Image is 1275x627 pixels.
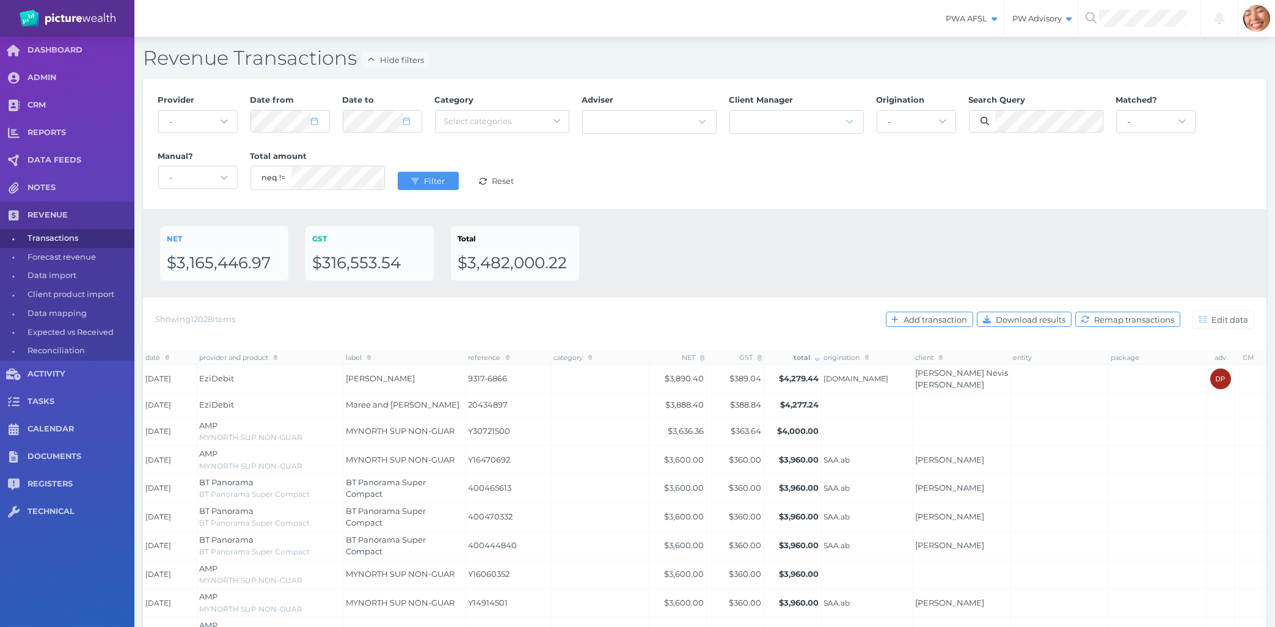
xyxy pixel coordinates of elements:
span: $3,600.00 [665,598,704,607]
span: AMP [200,420,218,430]
button: Remap transactions [1075,312,1180,327]
span: Expected vs Received [27,323,130,342]
span: SAA.ab [824,541,911,551]
td: [DATE] [144,365,197,394]
span: REVENUE [27,210,134,221]
td: [DATE] [144,394,197,417]
span: $3,960.00 [780,540,819,550]
a: [PERSON_NAME] [916,483,985,493]
div: $3,482,000.22 [458,253,572,274]
span: $360.00 [729,455,762,464]
button: Download results [977,312,1072,327]
span: $4,000.00 [778,426,819,436]
th: adv [1207,351,1235,364]
span: Data mapping [27,304,130,323]
span: $389.04 [730,373,762,383]
span: Client Manager [729,95,794,105]
div: $316,553.54 [312,253,427,274]
span: BT Panorama [200,535,254,544]
span: Matched? [1116,95,1158,105]
span: total [794,353,819,362]
td: SAA.ab [822,503,913,532]
span: Y16060352 [469,568,549,581]
div: David Parry [1210,369,1231,389]
span: Add transaction [901,315,973,324]
span: category [554,353,593,362]
span: SAA.ab [824,455,911,465]
span: label [346,353,371,362]
td: Y16470692 [466,446,552,474]
span: $3,600.00 [665,455,704,464]
span: MYNORTH SUP NON-GUAR [346,455,455,464]
span: NET [167,234,182,243]
span: $3,600.00 [665,540,704,550]
td: SAA.ab [822,588,913,617]
span: Total amount [250,151,307,161]
span: ACTIVITY [27,369,134,380]
span: DP [1216,375,1226,383]
span: Hide filters [377,55,429,65]
td: Y14914501 [466,588,552,617]
span: $3,960.00 [780,598,819,607]
h2: Revenue Transactions [143,45,1266,71]
span: $3,600.00 [665,483,704,493]
span: $3,960.00 [780,512,819,521]
td: [DATE] [144,588,197,617]
span: Remap transactions [1092,315,1180,324]
span: Data import [27,266,130,285]
span: Y16470692 [469,454,549,466]
span: AMP [200,563,218,573]
span: Forecast revenue [27,248,130,267]
span: SAA.ab [824,512,911,522]
span: Reset [489,176,519,186]
span: $388.84 [731,400,762,409]
th: package [1109,351,1207,364]
span: $360.00 [729,569,762,579]
span: Reconciliation [27,342,130,361]
span: BT Panorama Super Compact [346,506,426,528]
span: MYNORTH SUP NON-GUAR [200,461,303,471]
span: MYNORTH SUP NON-GUAR [200,576,303,585]
span: Origination [877,95,925,105]
span: NOTES [27,183,134,193]
span: GST [739,353,762,362]
span: Category [435,95,474,105]
span: EziDebit [200,373,235,383]
button: Filter [398,172,459,190]
span: SAA.ab [824,598,911,608]
img: Sabrina Mena [1243,5,1270,32]
span: CRM [27,100,134,111]
span: PW Advisory [1004,13,1078,24]
span: CALENDAR [27,424,134,435]
span: $3,636.36 [668,426,704,436]
span: AMP [200,449,218,458]
td: 9317-6866 [466,365,552,394]
button: Add transaction [886,312,973,327]
span: DASHBOARD [27,45,134,56]
a: [PERSON_NAME] Nevis [PERSON_NAME] [916,368,1009,390]
span: SAA.ab [824,483,911,493]
span: Filter [422,176,450,186]
span: 9317-6866 [469,373,549,385]
span: Client product import [27,285,130,304]
span: TASKS [27,397,134,407]
span: $4,277.24 [781,400,819,409]
span: AMP [200,592,218,601]
span: BT Panorama Super Compact [200,547,310,556]
span: Total [458,234,476,243]
span: Maree and [PERSON_NAME] [346,400,460,409]
span: Select categories [444,116,512,126]
span: Date from [250,95,294,105]
a: [PERSON_NAME] [916,540,985,550]
span: $363.64 [731,426,762,436]
span: 400444840 [469,540,549,552]
span: $3,960.00 [780,569,819,579]
td: [DATE] [144,474,197,503]
td: [DATE] [144,560,197,589]
span: Search Query [969,95,1026,105]
span: $3,890.40 [665,373,704,383]
span: MYNORTH SUP NON-GUAR [346,569,455,579]
td: SAA.ab [822,532,913,560]
a: [PERSON_NAME] [916,512,985,521]
span: $3,960.00 [780,455,819,464]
